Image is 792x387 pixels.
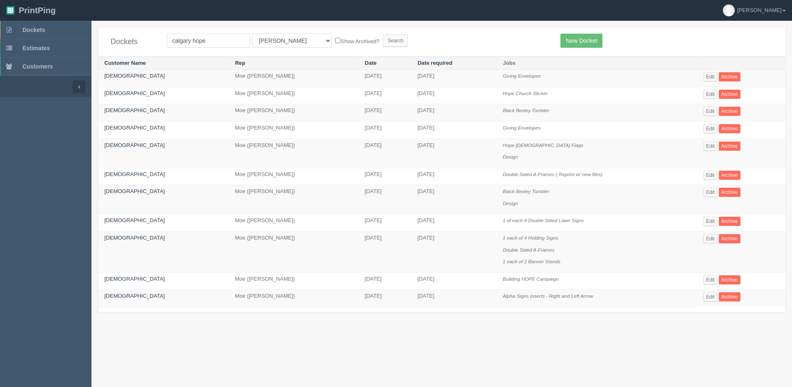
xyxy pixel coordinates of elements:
th: Jobs [496,56,697,70]
a: [DEMOGRAPHIC_DATA] [104,188,165,194]
td: Moe ([PERSON_NAME]) [229,290,358,307]
a: Archive [719,142,740,151]
a: Edit [703,124,717,133]
h4: Dockets [111,38,154,46]
a: Edit [703,234,717,243]
a: Edit [703,142,717,151]
a: Date [365,60,377,66]
a: Customer Name [104,60,146,66]
a: Edit [703,90,717,99]
td: [DATE] [358,168,411,185]
a: [DEMOGRAPHIC_DATA] [104,217,165,223]
td: Moe ([PERSON_NAME]) [229,70,358,87]
a: Archive [719,90,740,99]
i: Giving Envelopes [503,125,540,130]
i: Hope [DEMOGRAPHIC_DATA] Flags [503,142,583,148]
a: Archive [719,107,740,116]
a: Edit [703,171,717,180]
a: Archive [719,217,740,226]
a: Rep [235,60,245,66]
a: Archive [719,292,740,301]
a: Archive [719,234,740,243]
a: [DEMOGRAPHIC_DATA] [104,125,165,131]
label: Show Archived? [335,36,379,46]
i: 1 each of 4 Holding Signs [503,235,558,240]
input: Show Archived? [335,38,340,43]
a: Archive [719,275,740,284]
a: [DEMOGRAPHIC_DATA] [104,293,165,299]
a: [DEMOGRAPHIC_DATA] [104,107,165,113]
input: Customer Name [167,34,250,48]
i: Double Sided A-Frames [503,247,554,252]
td: [DATE] [358,122,411,139]
i: Giving Envelopes [503,73,540,78]
td: [DATE] [411,122,496,139]
a: Archive [719,72,740,81]
i: Black Bexley Tumbler [503,189,549,194]
a: Archive [719,171,740,180]
a: Archive [719,188,740,197]
i: Alpha Signs Inserts - Right and Left Arrow [503,293,593,299]
td: [DATE] [358,185,411,214]
a: New Docket [560,34,602,48]
td: [DATE] [411,70,496,87]
td: [DATE] [358,290,411,307]
img: avatar_default-7531ab5dedf162e01f1e0bb0964e6a185e93c5c22dfe317fb01d7f8cd2b1632c.jpg [723,5,735,16]
i: Hope Church Sticker [503,91,548,96]
td: [DATE] [411,139,496,168]
img: logo-3e63b451c926e2ac314895c53de4908e5d424f24456219fb08d385ab2e579770.png [6,6,15,15]
td: Moe ([PERSON_NAME]) [229,214,358,232]
i: Black Bexley Tumbler [503,108,549,113]
td: [DATE] [411,104,496,122]
a: Edit [703,72,717,81]
i: Double Sided A-Frames ( Reprint w/ new files) [503,171,602,177]
td: [DATE] [358,214,411,232]
td: Moe ([PERSON_NAME]) [229,104,358,122]
td: [DATE] [358,104,411,122]
td: Moe ([PERSON_NAME]) [229,185,358,214]
i: Building HOPE Campaign [503,276,558,282]
td: [DATE] [358,70,411,87]
a: Archive [719,124,740,133]
td: [DATE] [411,87,496,104]
span: Estimates [22,45,50,51]
td: Moe ([PERSON_NAME]) [229,168,358,185]
a: Edit [703,107,717,116]
i: 1 each of 2 Banner Stands [503,259,560,264]
span: Customers [22,63,53,70]
td: Moe ([PERSON_NAME]) [229,87,358,104]
a: [DEMOGRAPHIC_DATA] [104,73,165,79]
td: [DATE] [411,272,496,290]
i: Design [503,154,518,159]
i: Design [503,201,518,206]
a: Edit [703,275,717,284]
a: Date required [417,60,452,66]
span: Dockets [22,27,45,33]
td: [DATE] [358,87,411,104]
td: Moe ([PERSON_NAME]) [229,139,358,168]
td: Moe ([PERSON_NAME]) [229,231,358,272]
td: Moe ([PERSON_NAME]) [229,122,358,139]
td: [DATE] [358,231,411,272]
a: [DEMOGRAPHIC_DATA] [104,235,165,241]
a: Edit [703,217,717,226]
td: [DATE] [411,290,496,307]
a: [DEMOGRAPHIC_DATA] [104,142,165,148]
a: [DEMOGRAPHIC_DATA] [104,171,165,177]
i: 1 of each 4 Double Sided Lawn Signs [503,218,584,223]
td: [DATE] [411,168,496,185]
td: [DATE] [358,139,411,168]
td: Moe ([PERSON_NAME]) [229,272,358,290]
td: [DATE] [411,231,496,272]
a: [DEMOGRAPHIC_DATA] [104,90,165,96]
a: [DEMOGRAPHIC_DATA] [104,276,165,282]
a: Edit [703,292,717,301]
td: [DATE] [411,214,496,232]
a: Edit [703,188,717,197]
td: [DATE] [358,272,411,290]
td: [DATE] [411,185,496,214]
input: Search [383,34,408,47]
